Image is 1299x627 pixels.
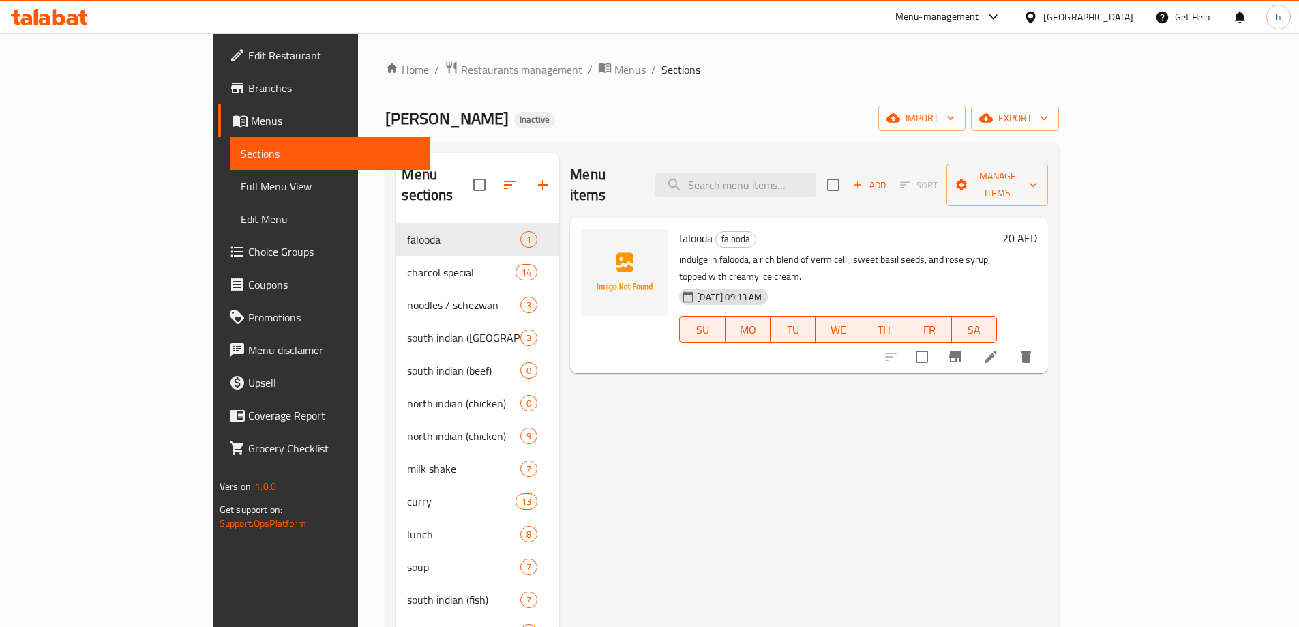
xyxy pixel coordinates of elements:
[396,354,559,387] div: south indian (beef)0
[407,526,520,542] span: lunch
[248,375,419,391] span: Upsell
[402,164,473,205] h2: Menu sections
[521,594,537,607] span: 7
[230,170,430,203] a: Full Menu View
[521,561,537,574] span: 7
[407,395,520,411] div: north indian (chicken)
[526,169,559,201] button: Add section
[218,268,430,301] a: Coupons
[385,103,509,134] span: [PERSON_NAME]
[407,461,520,477] span: milk shake
[407,428,520,444] div: north indian (chicken)
[651,61,656,78] li: /
[946,164,1048,206] button: Manage items
[516,495,537,508] span: 13
[521,528,537,541] span: 8
[521,233,537,246] span: 1
[516,266,537,279] span: 14
[516,493,537,510] div: items
[661,61,700,78] span: Sections
[1043,10,1133,25] div: [GEOGRAPHIC_DATA]
[220,478,253,495] span: Version:
[445,61,582,78] a: Restaurants management
[218,39,430,72] a: Edit Restaurant
[771,316,816,343] button: TU
[520,297,537,313] div: items
[939,340,972,373] button: Branch-specific-item
[407,592,520,608] span: south indian (fish)
[407,330,520,346] div: south indian (mutton)
[1276,10,1281,25] span: h
[396,420,559,452] div: north indian (chicken)9
[679,251,997,285] p: indulge in falooda, a rich blend of vermicelli, sweet basil seeds, and rose syrup, topped with cr...
[726,316,771,343] button: MO
[407,362,520,379] span: south indian (beef)
[396,583,559,616] div: south indian (fish)7
[465,171,494,199] span: Select all sections
[731,320,765,340] span: MO
[396,256,559,289] div: charcol special14
[248,80,419,96] span: Branches
[461,61,582,78] span: Restaurants management
[520,461,537,477] div: items
[983,349,999,365] a: Edit menu item
[520,395,537,411] div: items
[1010,340,1043,373] button: delete
[867,320,901,340] span: TH
[230,137,430,170] a: Sections
[255,478,276,495] span: 1.0.0
[848,175,891,196] span: Add item
[851,177,888,193] span: Add
[816,316,861,343] button: WE
[521,397,537,410] span: 0
[982,110,1048,127] span: export
[241,145,419,162] span: Sections
[407,231,520,248] span: falooda
[581,229,668,316] img: falooda
[241,211,419,227] span: Edit Menu
[520,592,537,608] div: items
[848,175,891,196] button: Add
[520,362,537,379] div: items
[248,276,419,293] span: Coupons
[516,264,537,280] div: items
[715,231,756,248] div: falooda
[218,334,430,366] a: Menu disclaimer
[407,559,520,575] span: soup
[396,518,559,551] div: lunch8
[655,173,816,197] input: search
[776,320,810,340] span: TU
[407,264,516,280] div: charcol special
[521,364,537,377] span: 0
[878,106,966,131] button: import
[407,297,520,313] span: noodles / schezwan
[218,104,430,137] a: Menus
[396,321,559,354] div: south indian ([GEOGRAPHIC_DATA])3
[248,244,419,260] span: Choice Groups
[952,316,997,343] button: SA
[971,106,1059,131] button: export
[220,501,282,519] span: Get support on:
[521,430,537,443] span: 9
[218,235,430,268] a: Choice Groups
[396,485,559,518] div: curry13
[598,61,646,78] a: Menus
[521,463,537,476] span: 7
[520,526,537,542] div: items
[218,72,430,104] a: Branches
[396,289,559,321] div: noodles / schezwan3
[520,428,537,444] div: items
[570,164,639,205] h2: Menu items
[514,112,555,128] div: Inactive
[248,342,419,358] span: Menu disclaimer
[912,320,946,340] span: FR
[396,387,559,420] div: north indian (chicken)0
[679,228,713,248] span: falooda
[407,493,516,510] span: curry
